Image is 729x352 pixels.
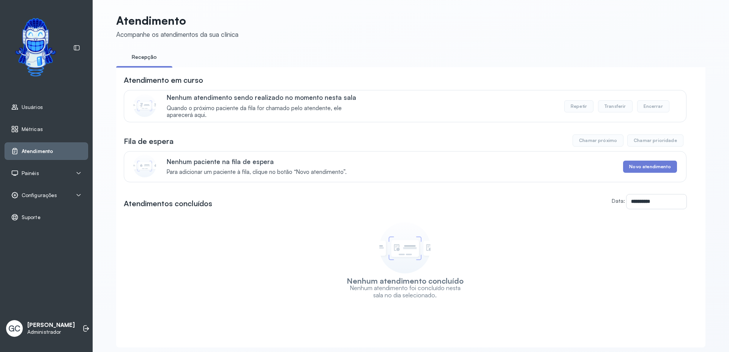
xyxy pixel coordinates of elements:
button: Chamar prioridade [627,134,683,147]
span: Quando o próximo paciente da fila for chamado pelo atendente, ele aparecerá aqui. [167,105,368,119]
img: Imagem de CalloutCard [133,155,156,177]
button: Encerrar [637,100,669,112]
h3: Atendimentos concluídos [124,198,212,209]
span: Atendimento [22,148,53,155]
h3: Nenhum atendimento concluído [347,277,464,284]
span: Métricas [22,126,43,133]
button: Novo atendimento [623,161,677,173]
a: Usuários [11,103,82,111]
a: Métricas [11,125,82,133]
span: Configurações [22,192,57,199]
p: Administrador [27,329,75,335]
div: Acompanhe os atendimentos da sua clínica [116,30,238,38]
label: Data: [612,197,625,204]
img: Logotipo do estabelecimento [8,12,63,83]
span: Painéis [22,170,39,177]
a: Recepção [116,51,172,63]
p: [PERSON_NAME] [27,322,75,329]
p: Nenhum atendimento sendo realizado no momento nesta sala [167,93,368,101]
button: Repetir [564,100,593,112]
h3: Fila de espera [124,136,174,147]
p: Nenhum paciente na fila de espera [167,158,347,166]
a: Atendimento [11,147,82,155]
span: Suporte [22,214,41,221]
p: Atendimento [116,14,238,27]
img: Imagem de CalloutCard [133,94,156,117]
p: Nenhum atendimento foi concluído nesta sala no dia selecionado. [345,284,465,299]
button: Transferir [598,100,633,112]
span: Para adicionar um paciente à fila, clique no botão “Novo atendimento”. [167,169,347,176]
h3: Atendimento em curso [124,75,203,85]
button: Chamar próximo [573,134,623,147]
img: Imagem de empty state [379,222,431,273]
span: Usuários [22,104,43,110]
